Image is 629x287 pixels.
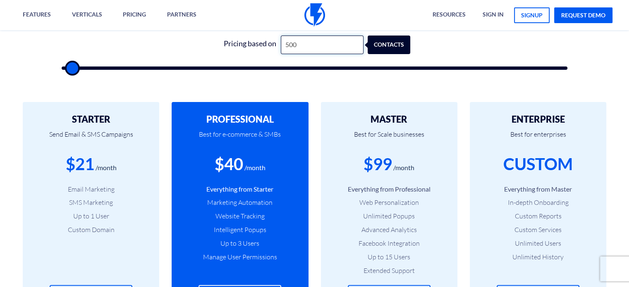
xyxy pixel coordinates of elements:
li: Manage User Permissions [184,252,296,262]
li: Advanced Analytics [333,225,445,235]
li: Everything from Master [482,185,594,194]
a: request demo [554,7,612,23]
div: $99 [364,152,392,176]
li: Custom Services [482,225,594,235]
li: Website Tracking [184,211,296,221]
div: /month [244,163,265,173]
p: Send Email & SMS Campaigns [35,124,147,152]
div: $21 [66,152,94,176]
div: Pricing based on [219,36,281,54]
li: Custom Reports [482,211,594,221]
li: Up to 15 Users [333,252,445,262]
div: /month [393,163,414,173]
li: Intelligent Popups [184,225,296,235]
h2: STARTER [35,114,147,124]
li: Extended Support [333,266,445,275]
li: Unlimited History [482,252,594,262]
li: Marketing Automation [184,198,296,207]
p: Best for enterprises [482,124,594,152]
p: Best for Scale businesses [333,124,445,152]
li: Up to 1 User [35,211,147,221]
h2: ENTERPRISE [482,114,594,124]
div: /month [96,163,117,173]
h2: PROFESSIONAL [184,114,296,124]
li: Up to 3 Users [184,239,296,248]
li: Web Personalization [333,198,445,207]
li: SMS Marketing [35,198,147,207]
li: Unlimited Users [482,239,594,248]
li: In-depth Onboarding [482,198,594,207]
li: Custom Domain [35,225,147,235]
li: Facebook Integration [333,239,445,248]
h2: MASTER [333,114,445,124]
a: signup [514,7,550,23]
div: contacts [375,36,418,54]
div: CUSTOM [503,152,573,176]
p: Best for e-commerce & SMBs [184,124,296,152]
li: Everything from Professional [333,185,445,194]
li: Unlimited Popups [333,211,445,221]
div: $40 [215,152,243,176]
li: Everything from Starter [184,185,296,194]
li: Email Marketing [35,185,147,194]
